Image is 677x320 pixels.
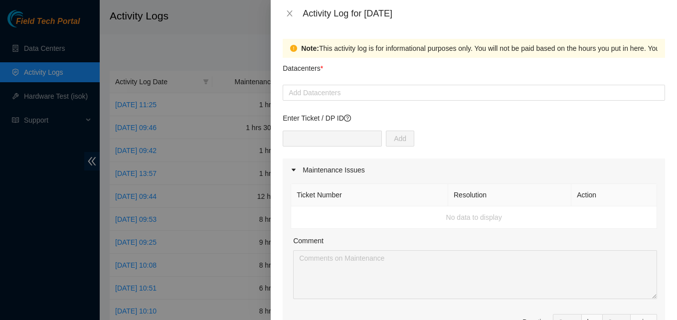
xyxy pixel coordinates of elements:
button: Add [386,131,414,147]
span: exclamation-circle [290,45,297,52]
label: Comment [293,235,324,246]
th: Action [571,184,657,206]
span: close [286,9,294,17]
td: No data to display [291,206,657,229]
button: Close [283,9,297,18]
strong: Note: [301,43,319,54]
div: Maintenance Issues [283,159,665,181]
p: Datacenters [283,58,323,74]
span: caret-right [291,167,297,173]
textarea: Comment [293,250,657,299]
th: Ticket Number [291,184,448,206]
p: Enter Ticket / DP ID [283,113,665,124]
span: question-circle [344,115,351,122]
th: Resolution [448,184,571,206]
div: Activity Log for [DATE] [303,8,665,19]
